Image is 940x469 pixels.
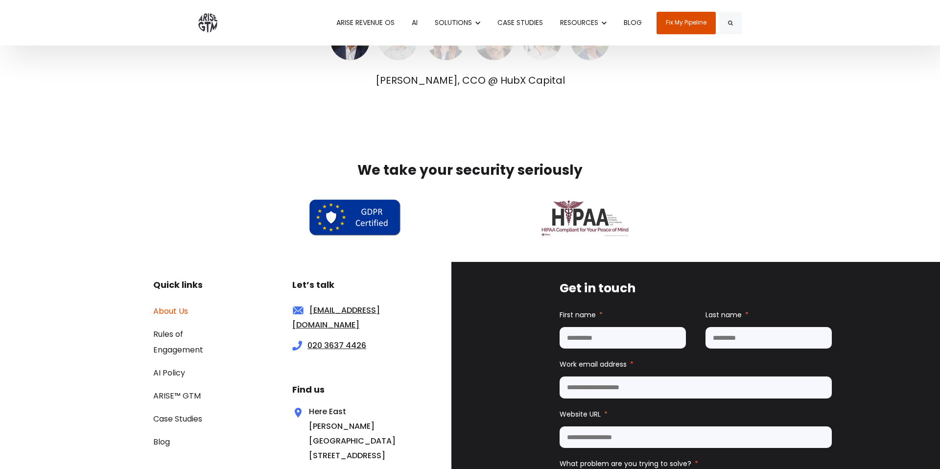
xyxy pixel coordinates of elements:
img: gdpr certified [308,198,402,237]
span: RESOURCES [560,18,598,27]
h3: Quick links [153,278,234,292]
div: Here East [PERSON_NAME] [GEOGRAPHIC_DATA][STREET_ADDRESS] [292,404,372,463]
a: AI Policy [153,367,185,378]
span: Last name [705,310,742,320]
span: What problem are you trying to solve? [560,459,691,469]
a: Rules of Engagement [153,328,203,355]
h3: Find us [292,382,405,397]
span: First name [560,310,596,320]
img: ARISE GTM logo grey [198,13,217,32]
div: Navigation Menu [153,303,234,449]
span: SOLUTIONS [435,18,472,27]
h3: Let’s talk [292,278,405,292]
img: Logo-HIPAA_HIPAA-Compliant-for-Your-Peace-of-Mind [540,198,631,237]
a: Case Studies [153,413,202,424]
a: Blog [153,436,170,447]
a: ARISE™ GTM [153,390,201,401]
a: 020 3637 4426 [307,340,366,351]
a: [EMAIL_ADDRESS][DOMAIN_NAME] [292,305,380,330]
a: Fix My Pipeline [657,12,716,34]
a: About Us [153,305,188,317]
span: Website URL [560,409,601,419]
h2: We take your security seriously [245,161,695,180]
h3: Get in touch [560,279,832,298]
button: Search [719,12,742,34]
div: [PERSON_NAME], CCO @ HubX Capital [245,73,695,88]
span: Work email address [560,359,627,369]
